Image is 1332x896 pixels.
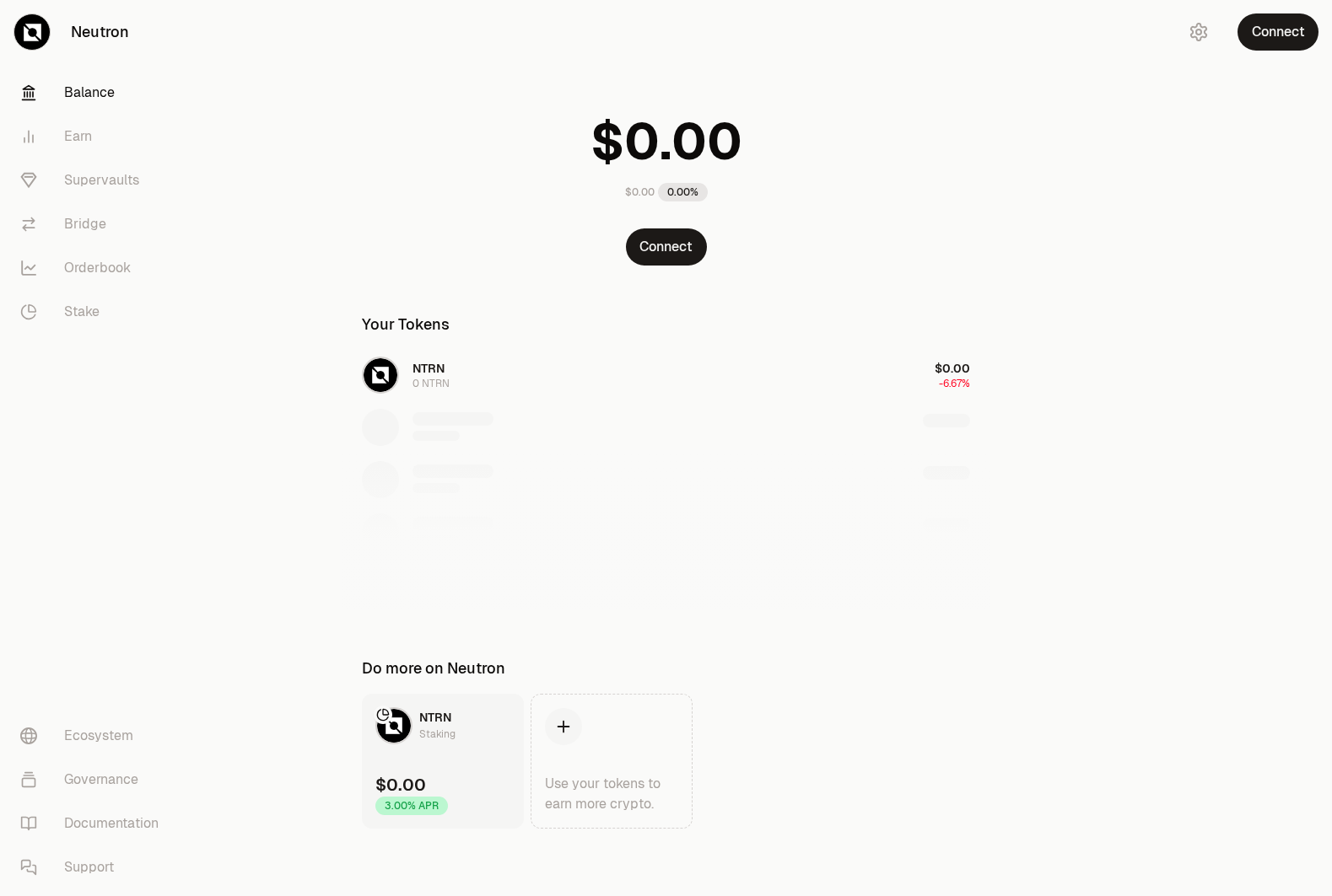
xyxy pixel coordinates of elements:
[531,694,693,829] a: Use your tokens to earn more crypto.
[375,797,448,815] div: 3.00% APR
[375,773,426,797] div: $0.00
[7,845,182,889] a: Support
[7,758,182,802] a: Governance
[362,313,450,336] div: Your Tokens
[545,774,678,814] div: Use your tokens to earn more crypto.
[7,202,182,246] a: Bridge
[626,228,707,266] button: Connect
[658,183,708,201] div: 0.00%
[7,158,182,202] a: Supervaults
[377,709,411,743] img: NTRN Logo
[7,802,182,845] a: Documentation
[625,185,655,199] div: $0.00
[7,71,182,115] a: Balance
[7,290,182,334] a: Stake
[362,694,524,829] a: NTRN LogoNTRNStaking$0.003.00% APR
[1238,13,1319,51] button: Connect
[7,115,182,158] a: Earn
[419,726,456,743] div: Staking
[7,246,182,290] a: Orderbook
[7,714,182,758] a: Ecosystem
[419,710,451,725] span: NTRN
[362,657,505,680] div: Do more on Neutron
